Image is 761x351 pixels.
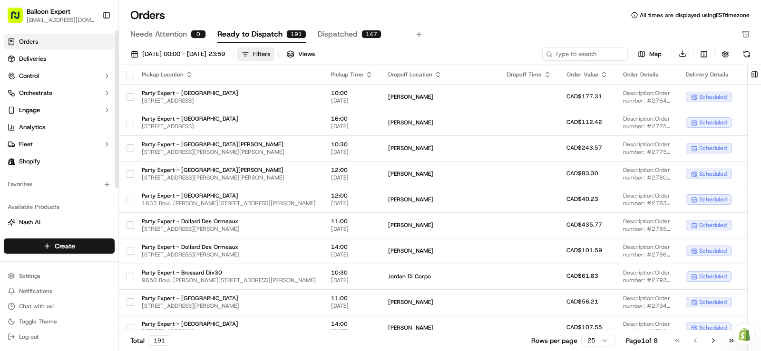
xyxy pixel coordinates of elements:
span: 16:00 [331,115,373,123]
button: Map [632,48,668,60]
img: 8016278978528_b943e370aa5ada12b00a_72.png [20,91,37,108]
span: [STREET_ADDRESS] [142,123,316,130]
span: CAD$243.57 [566,144,602,152]
span: 12:00 [331,166,373,174]
span: scheduled [699,93,727,101]
span: Jordan Di Corpo [388,273,492,280]
span: [EMAIL_ADDRESS][DOMAIN_NAME] [27,16,95,24]
span: API Documentation [90,187,153,196]
span: [DATE] [331,328,373,335]
span: CAD$107.55 [566,323,602,331]
span: CAD$112.42 [566,118,602,126]
span: Create [55,241,75,251]
button: Filters [237,47,274,61]
img: Shopify logo [8,158,15,165]
span: [STREET_ADDRESS][PERSON_NAME] [142,251,316,258]
div: We're available if you need us! [43,100,131,108]
span: scheduled [699,144,727,152]
button: Balloon Expert[EMAIL_ADDRESS][DOMAIN_NAME] [4,4,98,27]
span: Fleet [19,140,33,149]
span: Party Expert - [GEOGRAPHIC_DATA] [142,115,316,123]
span: Knowledge Base [19,187,73,196]
span: [PERSON_NAME] [388,196,492,203]
h1: Orders [130,8,165,23]
span: Toggle Theme [19,318,57,325]
span: scheduled [699,119,727,126]
span: Settings [19,272,40,280]
span: scheduled [699,324,727,332]
div: Order Value [566,71,608,78]
span: 10:30 [331,269,373,276]
span: 10:00 [331,89,373,97]
span: 1633 Boul. [PERSON_NAME][STREET_ADDRESS][PERSON_NAME] [142,199,316,207]
button: See all [147,122,173,133]
span: [DATE] [331,302,373,310]
span: [STREET_ADDRESS][PERSON_NAME][PERSON_NAME] [142,148,316,156]
img: Nash [10,9,29,28]
button: Nash AI [4,215,115,230]
span: Description: Order number: #27948 for [PERSON_NAME] [623,294,671,310]
span: [PERSON_NAME] [388,324,492,332]
span: Orchestrate [19,89,52,97]
a: 💻API Documentation [77,183,156,200]
span: 14:00 [331,243,373,251]
span: • [79,147,82,155]
div: Order Details [623,71,671,78]
span: Description: Order number: #27830 for [PERSON_NAME] [623,192,671,207]
span: Description: Order number: #27640 for [PERSON_NAME] [623,89,671,104]
span: [DATE] [331,97,373,104]
div: Page 1 of 8 [626,336,658,345]
span: [STREET_ADDRESS] [142,328,316,335]
span: Notifications [19,287,52,295]
span: CAD$61.83 [566,272,598,280]
span: 14:00 [331,320,373,328]
span: CAD$83.30 [566,170,598,177]
div: Total [130,335,170,346]
span: Nash AI [19,218,40,227]
span: Party Expert - [GEOGRAPHIC_DATA] [142,320,316,328]
span: Party Expert - [GEOGRAPHIC_DATA][PERSON_NAME] [142,166,316,174]
span: [DATE] [331,276,373,284]
button: Create [4,238,115,254]
div: Filters [253,50,270,58]
img: Brigitte Vinadas [10,138,25,153]
span: Description: Order number: #27989 for [PERSON_NAME] [623,320,671,335]
span: Description: Order number: #27807 for [PERSON_NAME] [623,166,671,181]
span: [PERSON_NAME] [388,247,492,255]
span: Description: Order number: #27753 for [PERSON_NAME] [623,115,671,130]
span: 12:00 [331,192,373,199]
a: Orders [4,34,115,49]
span: [PERSON_NAME] [388,144,492,152]
button: Control [4,68,115,84]
div: Past conversations [10,123,64,131]
button: Orchestrate [4,85,115,101]
span: Party Expert - [GEOGRAPHIC_DATA] [142,294,316,302]
div: 147 [361,30,381,38]
span: Views [298,50,315,58]
a: Analytics [4,120,115,135]
span: [DATE] [331,123,373,130]
span: scheduled [699,273,727,280]
button: Log out [4,330,115,343]
button: Chat with us! [4,300,115,313]
p: Welcome 👋 [10,38,173,53]
input: Got a question? Start typing here... [25,61,171,71]
span: [STREET_ADDRESS][PERSON_NAME][PERSON_NAME] [142,174,316,181]
span: Control [19,72,39,80]
span: Pylon [95,210,115,217]
div: Start new chat [43,91,156,100]
div: Pickup Location [142,71,316,78]
span: Map [649,50,662,58]
span: scheduled [699,170,727,178]
span: Dispatched [318,28,358,40]
a: Nash AI [8,218,111,227]
button: Settings [4,269,115,283]
span: CAD$177.31 [566,93,602,100]
span: Engage [19,106,40,114]
span: All times are displayed using EST timezone [640,11,750,19]
span: 9650 Boul. [PERSON_NAME][STREET_ADDRESS][PERSON_NAME] [142,276,316,284]
span: [PERSON_NAME] [388,170,492,178]
span: [DATE] [331,148,373,156]
a: Powered byPylon [67,209,115,217]
span: 11:00 [331,218,373,225]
